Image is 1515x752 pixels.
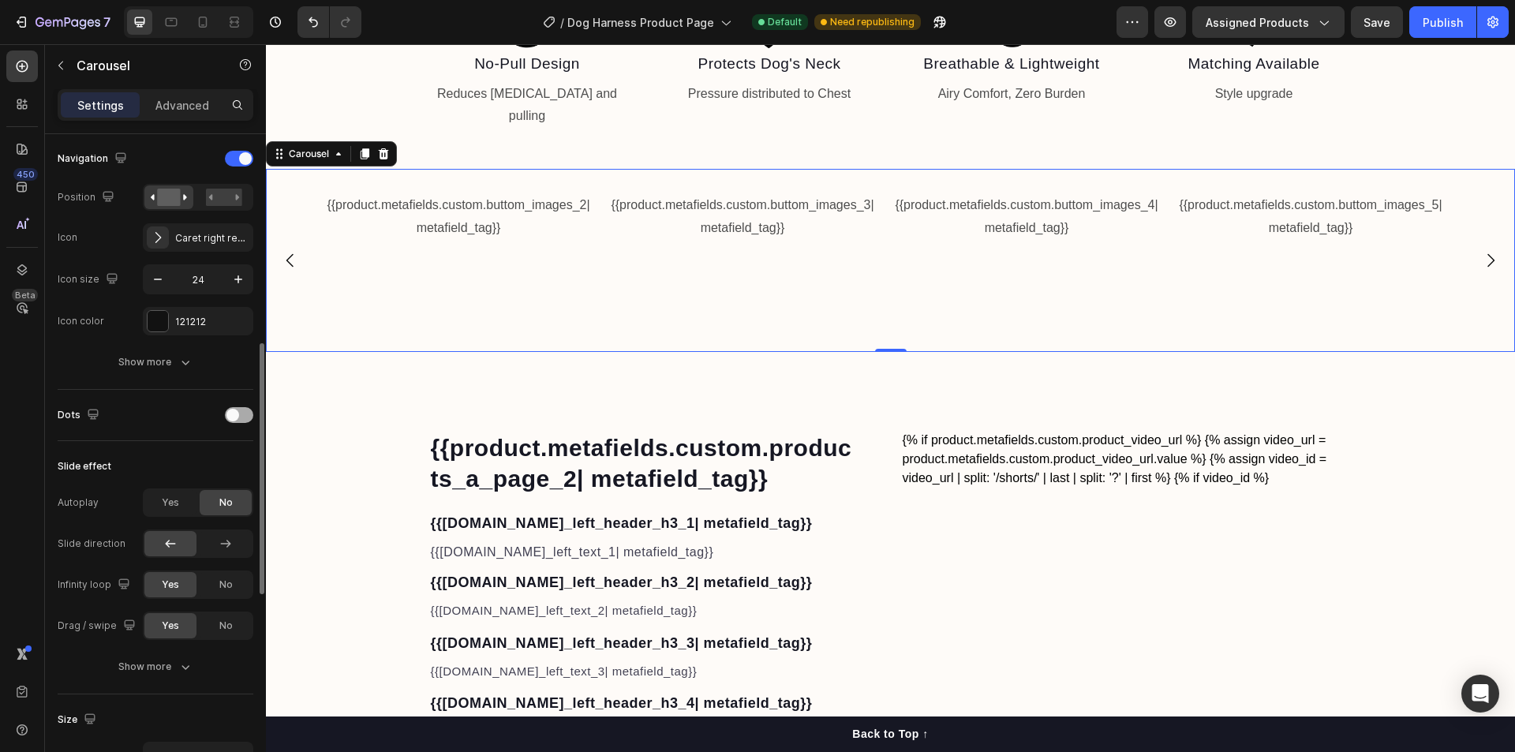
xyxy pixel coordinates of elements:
span: / [560,14,564,31]
span: Assigned Products [1206,14,1309,31]
iframe: Design area [266,44,1515,752]
div: Show more [118,659,193,675]
div: Icon size [58,269,122,290]
span: Need republishing [830,15,915,29]
p: Advanced [155,97,209,114]
span: No [219,496,233,510]
button: 7 [6,6,118,38]
span: Yes [162,496,179,510]
p: Carousel [77,56,211,75]
div: Dots [58,405,103,426]
div: Carousel [20,103,66,117]
div: Publish [1423,14,1463,31]
div: Caret right regular [175,231,249,245]
p: Settings [77,97,124,114]
div: Slide effect [58,459,111,473]
div: Icon [58,230,77,245]
p: {{[DOMAIN_NAME]_left_header_h3_1| metafield_tag}} [165,469,586,490]
button: Show more [58,653,253,681]
p: {{product.metafields.custom.buttom_images_3| metafield_tag}} [342,150,611,196]
div: Infinity loop [58,574,133,596]
div: 121212 [175,315,249,329]
span: Yes [162,619,179,633]
button: Publish [1409,6,1476,38]
span: No [219,619,233,633]
p: {{[DOMAIN_NAME]_left_header_h3_3| metafield_tag}} [165,589,586,610]
span: Save [1363,16,1390,29]
p: {{product.metafields.custom.buttom_images_4| metafield_tag}} [627,150,895,196]
span: Dog Harness Product Page [567,14,714,31]
p: {{[DOMAIN_NAME]_left_header_h3_2| metafield_tag}} [165,528,586,549]
h2: {{product.metafields.custom.products_a_page_2| metafield_tag}} [163,387,588,451]
div: Beta [12,289,38,301]
button: Show more [58,348,253,376]
div: 450 [13,168,38,181]
span: Yes [162,578,179,592]
button: Carousel Next Arrow [1203,194,1247,238]
div: Back to Top ↑ [586,682,662,698]
div: Position [58,187,118,208]
p: 7 [103,13,110,32]
div: Size [58,709,99,731]
div: Drag / swipe [58,615,139,637]
p: {{product.metafields.custom.buttom_images_5| metafield_tag}} [911,150,1179,196]
div: Autoplay [58,496,99,510]
div: Open Intercom Messenger [1461,675,1499,713]
button: Assigned Products [1192,6,1345,38]
span: No [219,578,233,592]
div: Slide direction [58,537,125,551]
div: Undo/Redo [297,6,361,38]
button: Save [1351,6,1403,38]
div: Navigation [58,148,130,170]
p: {{[DOMAIN_NAME]_left_text_2| metafield_tag}} [165,558,586,576]
p: {{[DOMAIN_NAME]_left_text_1| metafield_tag}} [165,499,586,518]
p: {{[DOMAIN_NAME]_left_text_3| metafield_tag}} [165,619,586,637]
div: Show more [118,354,193,370]
p: {{[DOMAIN_NAME]_left_header_h3_4| metafield_tag}} [165,649,586,670]
div: Icon color [58,314,104,328]
span: Default [768,15,802,29]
